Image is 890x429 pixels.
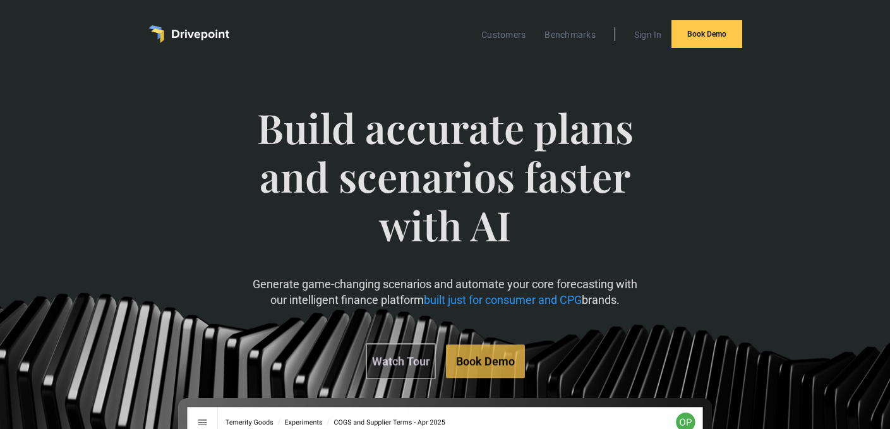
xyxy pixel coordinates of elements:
a: Customers [475,27,532,43]
a: Watch Tour [365,343,435,379]
a: Benchmarks [538,27,602,43]
p: Generate game-changing scenarios and automate your core forecasting with our intelligent finance ... [244,276,647,308]
a: Book Demo [671,20,742,48]
span: Build accurate plans and scenarios faster with AI [244,104,647,274]
a: Sign In [628,27,668,43]
span: built just for consumer and CPG [424,294,582,307]
a: Book Demo [445,344,524,378]
a: home [148,25,229,43]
